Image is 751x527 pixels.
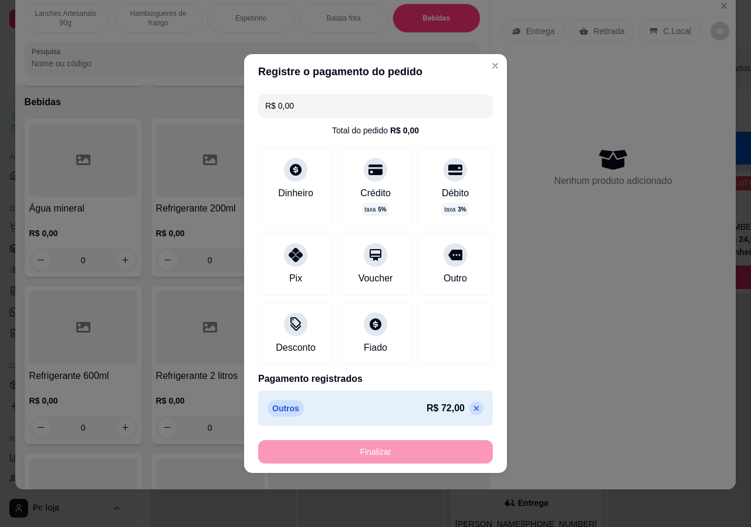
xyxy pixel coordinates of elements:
div: Outro [444,271,467,286]
div: Fiado [364,341,387,355]
p: taxa [364,205,386,214]
header: Registre o pagamento do pedido [244,54,507,89]
span: 5 % [378,205,386,214]
p: taxa [444,205,466,214]
button: Close [486,56,505,75]
div: Crédito [360,186,391,200]
div: R$ 0,00 [390,125,419,136]
p: Outros [268,400,304,417]
div: Dinheiro [278,186,313,200]
div: Desconto [276,341,316,355]
span: 3 % [458,205,466,214]
div: Voucher [358,271,393,286]
input: Ex.: hambúrguer de cordeiro [265,94,486,118]
div: Total do pedido [332,125,419,136]
p: Pagamento registrados [258,372,493,386]
div: Débito [442,186,469,200]
div: Pix [289,271,302,286]
p: R$ 72,00 [427,401,465,415]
